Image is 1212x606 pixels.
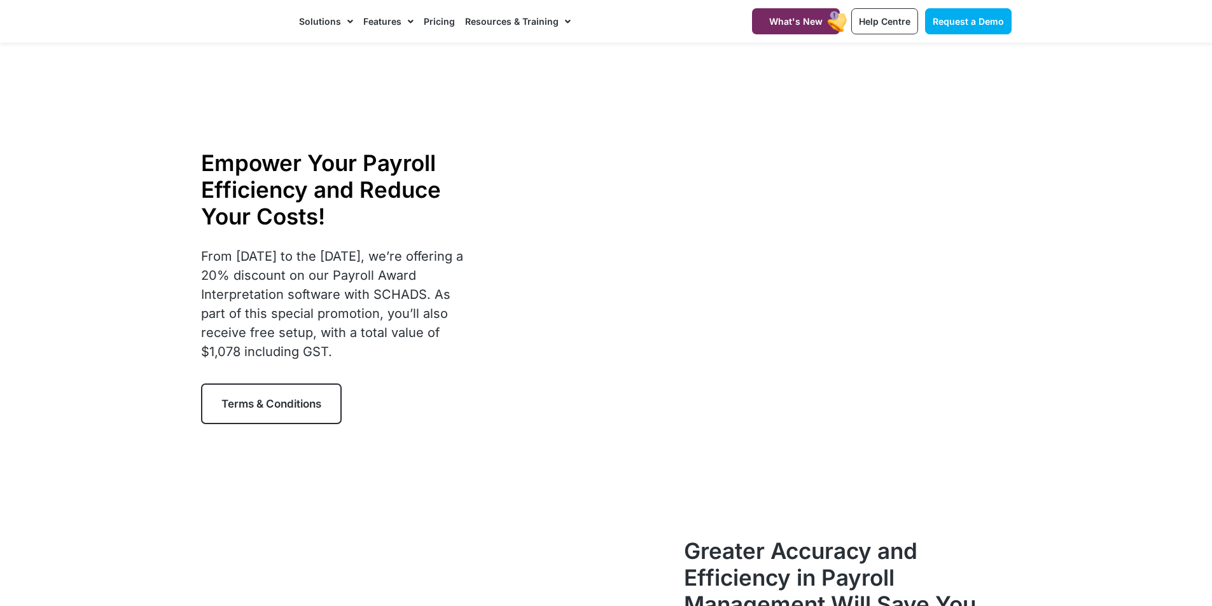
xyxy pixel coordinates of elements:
a: Terms & Conditions [201,383,342,424]
a: Request a Demo [925,8,1012,34]
span: Request a Demo [933,16,1004,27]
img: CareMaster Logo [201,12,287,31]
span: What's New [769,16,823,27]
h1: Empower Your Payroll Efficiency and Reduce Your Costs! [201,149,477,230]
span: Help Centre [859,16,910,27]
a: Help Centre [851,8,918,34]
p: From [DATE] to the [DATE], we’re offering a 20% discount on our Payroll Award Interpretation soft... [201,247,477,361]
span: Terms & Conditions [221,397,321,410]
a: What's New [752,8,840,34]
